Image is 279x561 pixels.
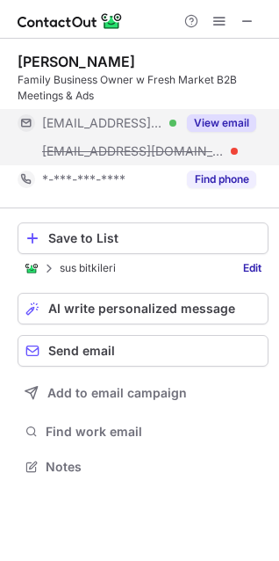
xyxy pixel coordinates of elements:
[60,262,116,274] p: sus bitkileri
[18,53,135,70] div: [PERSON_NAME]
[18,293,268,324] button: AI write personalized message
[18,335,268,367] button: Send email
[236,259,268,277] a: Edit
[18,11,123,32] img: ContactOut v5.3.10
[25,261,39,275] img: ContactOut
[42,115,163,131] span: [EMAIL_ADDRESS][DOMAIN_NAME]
[18,377,268,409] button: Add to email campaign
[187,114,256,132] button: Reveal Button
[18,419,268,444] button: Find work email
[48,231,261,245] div: Save to List
[18,455,268,479] button: Notes
[18,222,268,254] button: Save to List
[48,344,115,358] span: Send email
[47,386,187,400] span: Add to email campaign
[46,459,261,475] span: Notes
[187,171,256,188] button: Reveal Button
[42,143,225,159] span: [EMAIL_ADDRESS][DOMAIN_NAME]
[46,424,261,440] span: Find work email
[48,302,235,316] span: AI write personalized message
[18,72,268,104] div: Family Business Owner w Fresh Market B2B Meetings & Ads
